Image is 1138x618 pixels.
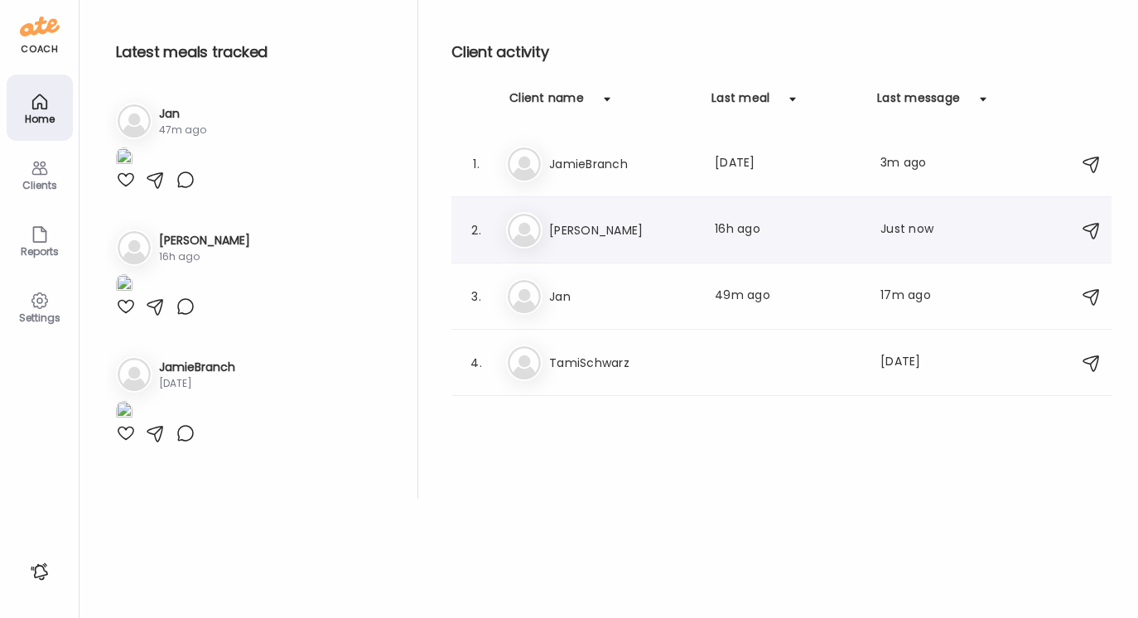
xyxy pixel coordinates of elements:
[20,13,60,40] img: ate
[10,246,70,257] div: Reports
[466,154,486,174] div: 1.
[549,154,695,174] h3: JamieBranch
[508,147,541,181] img: bg-avatar-default.svg
[549,353,695,373] h3: TamiSchwarz
[116,401,133,423] img: images%2FXImTVQBs16eZqGQ4AKMzePIDoFr2%2FLdV5awJ28eEfTIr6EtAl%2FkiLxDgiJo32bStNYiwHY_1080
[508,346,541,379] img: bg-avatar-default.svg
[10,180,70,191] div: Clients
[880,154,945,174] div: 3m ago
[159,249,250,264] div: 16h ago
[880,353,945,373] div: [DATE]
[549,287,695,307] h3: Jan
[118,358,151,391] img: bg-avatar-default.svg
[116,147,133,170] img: images%2FgxsDnAh2j9WNQYhcT5jOtutxUNC2%2FAcX8iikwOrmRes7YeMpv%2F49hgcgspUDiF3eOR7mAc_1080
[10,312,70,323] div: Settings
[159,232,250,249] h3: [PERSON_NAME]
[116,40,391,65] h2: Latest meals tracked
[715,220,861,240] div: 16h ago
[508,214,541,247] img: bg-avatar-default.svg
[118,231,151,264] img: bg-avatar-default.svg
[118,104,151,138] img: bg-avatar-default.svg
[451,40,1111,65] h2: Client activity
[159,376,235,391] div: [DATE]
[21,42,58,56] div: coach
[159,123,206,138] div: 47m ago
[508,280,541,313] img: bg-avatar-default.svg
[549,220,695,240] h3: [PERSON_NAME]
[466,287,486,307] div: 3.
[880,220,945,240] div: Just now
[877,89,960,116] div: Last message
[509,89,584,116] div: Client name
[159,359,235,376] h3: JamieBranch
[10,113,70,124] div: Home
[159,105,206,123] h3: Jan
[466,220,486,240] div: 2.
[466,353,486,373] div: 4.
[116,274,133,297] img: images%2F34M9xvfC7VOFbuVuzn79gX2qEI22%2FJmKKiFF3MWEjYIe6UoOv%2FE6IcmquS5zo0eR5l2NBv_1080
[715,287,861,307] div: 49m ago
[880,287,945,307] div: 17m ago
[715,154,861,174] div: [DATE]
[711,89,769,116] div: Last meal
